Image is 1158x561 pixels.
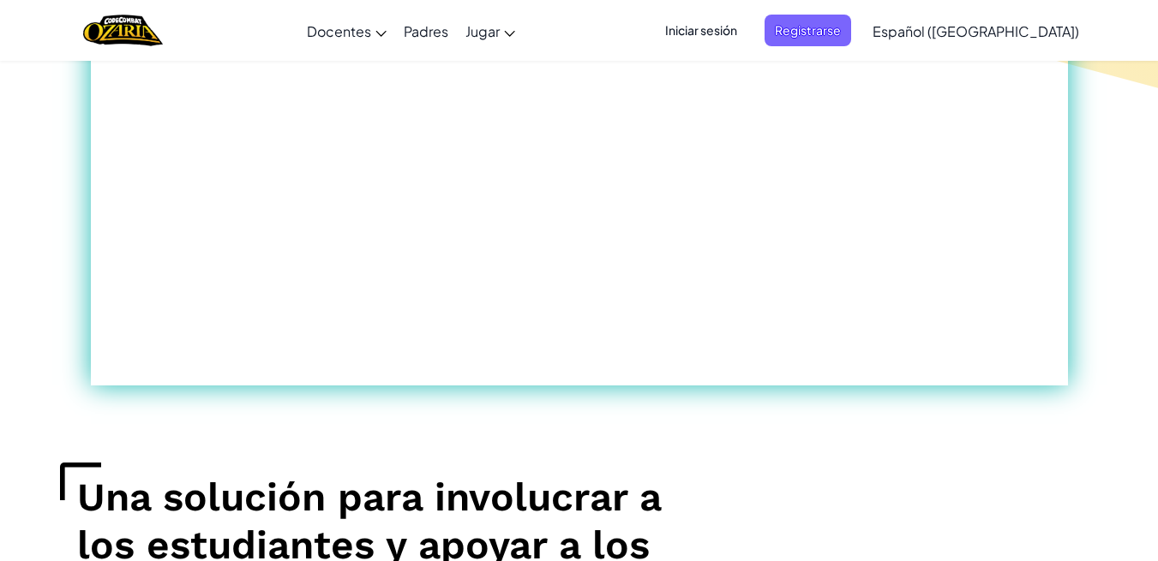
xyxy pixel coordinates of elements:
[83,13,163,48] img: Home
[873,22,1079,40] span: Español ([GEOGRAPHIC_DATA])
[457,8,524,54] a: Jugar
[864,8,1088,54] a: Español ([GEOGRAPHIC_DATA])
[307,22,371,40] span: Docentes
[395,8,457,54] a: Padres
[83,13,163,48] a: Ozaria by CodeCombat logo
[765,15,851,46] button: Registrarse
[465,22,500,40] span: Jugar
[655,15,747,46] button: Iniciar sesión
[298,8,395,54] a: Docentes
